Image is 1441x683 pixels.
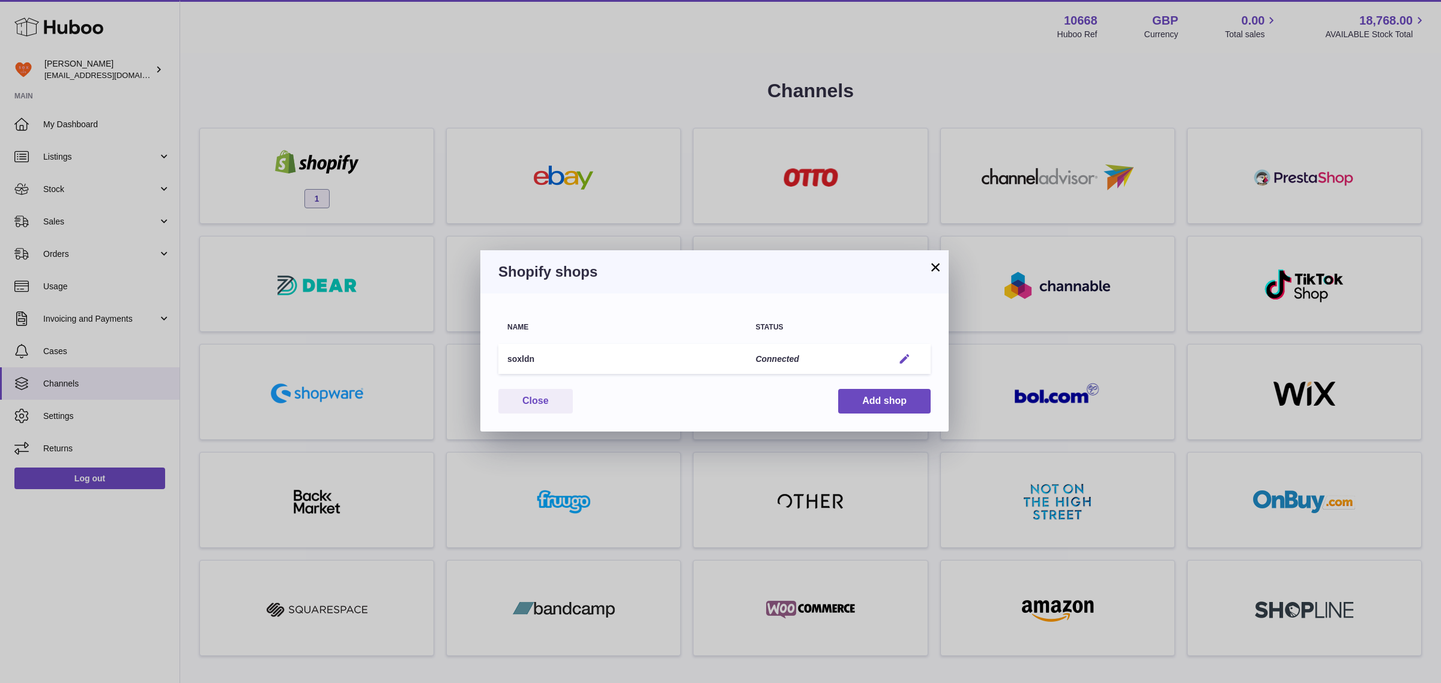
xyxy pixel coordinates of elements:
[746,344,884,375] td: Connected
[498,389,573,414] button: Close
[507,323,737,331] div: Name
[838,389,931,414] button: Add shop
[498,344,746,375] td: soxldn
[755,323,875,331] div: Status
[498,262,931,281] h3: Shopify shops
[928,260,943,274] button: ×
